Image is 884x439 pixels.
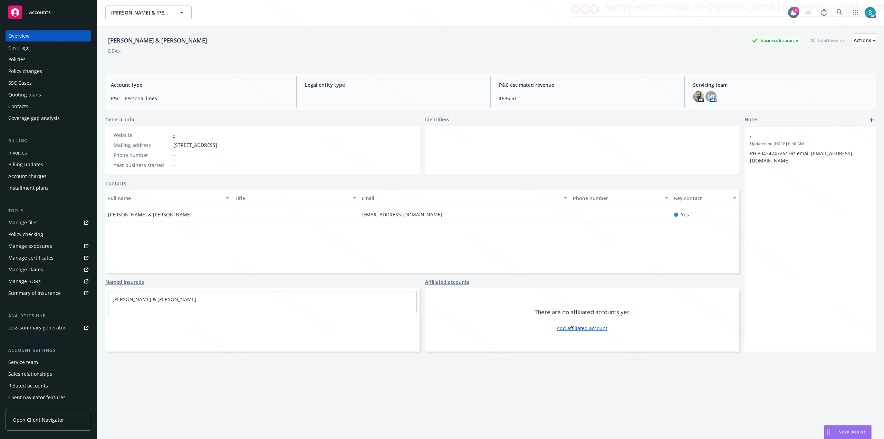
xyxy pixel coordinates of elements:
[748,36,801,45] div: Business Insurance
[849,6,863,19] a: Switch app
[6,229,91,240] a: Policy checking
[801,6,815,19] a: Start snowing
[6,347,91,354] div: Account settings
[8,113,60,124] div: Coverage gap analysis
[8,171,47,182] div: Account charges
[105,6,192,19] button: [PERSON_NAME] & [PERSON_NAME]
[8,357,38,368] div: Service team
[173,141,217,149] span: [STREET_ADDRESS]
[235,211,237,218] span: -
[6,77,91,88] a: SSC Cases
[425,278,469,286] a: Affiliated accounts
[8,66,42,77] div: Policy changes
[111,9,171,16] span: [PERSON_NAME] & [PERSON_NAME]
[6,276,91,287] a: Manage BORs
[693,81,870,88] span: Servicing team
[105,278,144,286] a: Named insureds
[793,7,799,13] div: 2
[8,276,41,287] div: Manage BORs
[750,141,870,147] span: Updated on [DATE] 6:56 AM
[744,116,759,124] span: Notes
[6,171,91,182] a: Account charges
[8,77,32,88] div: SSC Cases
[105,116,134,123] span: General info
[8,183,49,194] div: Installment plans
[570,190,672,206] button: Phone number
[854,34,876,47] div: Actions
[6,66,91,77] a: Policy changes
[113,296,196,302] a: [PERSON_NAME] & [PERSON_NAME]
[750,150,852,164] span: PH 8043474726/ His email [EMAIL_ADDRESS][DOMAIN_NAME]
[362,195,560,202] div: Email
[8,288,61,299] div: Summary of insurance
[8,54,26,65] div: Policies
[6,101,91,112] a: Contacts
[114,151,171,159] div: Phone number
[8,264,43,275] div: Manage claims
[824,425,872,439] button: Nova Assist
[674,195,729,202] div: Key contact
[235,195,348,202] div: Title
[817,6,831,19] a: Report a Bug
[114,161,171,169] div: Year business started
[111,81,288,88] span: Account type
[305,95,482,102] span: -
[557,325,607,332] a: Add affiliated account
[573,211,580,218] a: -
[693,91,704,102] img: photo
[8,368,52,380] div: Sales relationships
[29,10,51,15] span: Accounts
[750,132,852,140] span: -
[8,392,66,403] div: Client navigator features
[8,159,43,170] div: Billing updates
[425,116,449,123] span: Identifiers
[8,147,27,158] div: Invoices
[6,312,91,319] div: Analytics hub
[108,47,121,55] div: DBA: -
[13,416,64,423] span: Open Client Navigator
[6,54,91,65] a: Policies
[6,113,91,124] a: Coverage gap analysis
[173,161,175,169] span: -
[535,308,629,316] span: There are no affiliated accounts yet
[8,89,41,100] div: Quoting plans
[6,207,91,214] div: Tools
[8,252,54,263] div: Manage certificates
[865,7,876,18] img: photo
[6,3,91,22] a: Accounts
[6,264,91,275] a: Manage claims
[671,190,739,206] button: Key contact
[6,30,91,41] a: Overview
[6,368,91,380] a: Sales relationships
[6,357,91,368] a: Service team
[105,36,210,45] div: [PERSON_NAME] & [PERSON_NAME]
[114,131,171,139] div: Website
[6,241,91,252] a: Manage exposures
[105,180,126,187] a: Contacts
[6,322,91,333] a: Loss summary generator
[499,95,676,102] span: $635.51
[362,211,448,218] a: [EMAIL_ADDRESS][DOMAIN_NAME]
[6,288,91,299] a: Summary of insurance
[232,190,359,206] button: Title
[854,34,876,47] button: Actions
[8,30,30,41] div: Overview
[824,426,833,439] div: Drag to move
[681,211,689,218] span: Yes
[8,217,38,228] div: Manage files
[8,380,48,391] div: Related accounts
[499,81,676,88] span: P&C estimated revenue
[173,151,175,159] span: -
[867,116,876,124] a: add
[359,190,570,206] button: Email
[6,380,91,391] a: Related accounts
[6,138,91,144] div: Billing
[111,95,288,102] span: P&C - Personal lines
[108,211,192,218] span: [PERSON_NAME] & [PERSON_NAME]
[8,241,52,252] div: Manage exposures
[6,252,91,263] a: Manage certificates
[6,392,91,403] a: Client navigator features
[573,195,661,202] div: Phone number
[6,42,91,53] a: Coverage
[6,147,91,158] a: Invoices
